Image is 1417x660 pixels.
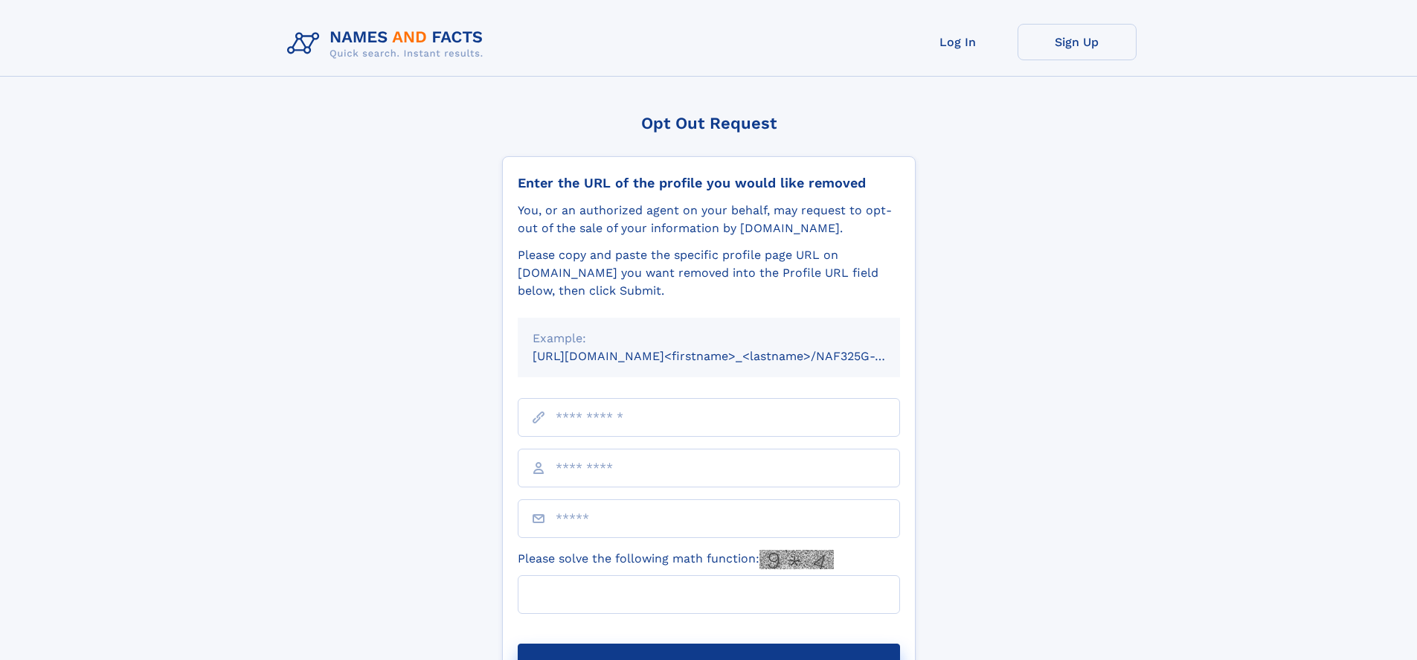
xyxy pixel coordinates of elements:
[281,24,495,64] img: Logo Names and Facts
[518,550,834,569] label: Please solve the following math function:
[1018,24,1137,60] a: Sign Up
[518,246,900,300] div: Please copy and paste the specific profile page URL on [DOMAIN_NAME] you want removed into the Pr...
[899,24,1018,60] a: Log In
[518,175,900,191] div: Enter the URL of the profile you would like removed
[518,202,900,237] div: You, or an authorized agent on your behalf, may request to opt-out of the sale of your informatio...
[502,114,916,132] div: Opt Out Request
[533,349,928,363] small: [URL][DOMAIN_NAME]<firstname>_<lastname>/NAF325G-xxxxxxxx
[533,330,885,347] div: Example:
